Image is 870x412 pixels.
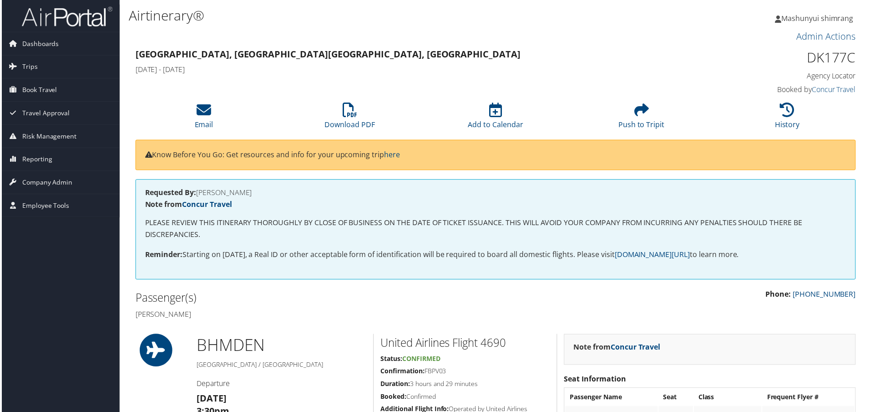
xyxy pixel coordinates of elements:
img: airportal-logo.png [20,6,111,27]
a: [DOMAIN_NAME][URL] [616,251,691,261]
a: Download PDF [324,108,375,130]
a: Concur Travel [181,200,231,210]
th: Frequent Flyer # [764,391,856,407]
p: PLEASE REVIEW THIS ITINERARY THOROUGHLY BY CLOSE OF BUSINESS ON THE DATE OF TICKET ISSUANCE. THIS... [144,218,848,241]
span: Employee Tools [20,195,68,218]
a: History [777,108,802,130]
strong: Reminder: [144,251,182,261]
a: here [384,150,400,160]
th: Passenger Name [566,391,659,407]
strong: Note from [144,200,231,210]
h4: [PERSON_NAME] [134,310,489,320]
a: Admin Actions [798,30,858,42]
h1: BHM DEN [196,335,366,358]
h1: Airtinerary® [127,6,619,25]
span: Mashunyui shimrang [783,13,855,23]
strong: Duration: [380,381,410,390]
span: Trips [20,56,36,78]
span: Travel Approval [20,102,68,125]
strong: Requested By: [144,188,195,198]
h4: [PERSON_NAME] [144,190,848,197]
a: [PHONE_NUMBER] [794,290,858,300]
span: Book Travel [20,79,56,102]
h2: Passenger(s) [134,291,489,307]
strong: Phone: [767,290,793,300]
th: Seat [660,391,694,407]
strong: Status: [380,356,402,365]
th: Class [695,391,764,407]
h5: [GEOGRAPHIC_DATA] / [GEOGRAPHIC_DATA] [196,362,366,371]
a: Email [194,108,212,130]
p: Starting on [DATE], a Real ID or other acceptable form of identification will be required to boar... [144,250,848,262]
a: Add to Calendar [468,108,524,130]
span: Risk Management [20,125,75,148]
span: Company Admin [20,172,71,195]
a: Push to Tripit [619,108,666,130]
strong: Seat Information [565,376,627,386]
h2: United Airlines Flight 4690 [380,337,551,352]
span: Confirmed [402,356,440,365]
p: Know Before You Go: Get resources and info for your upcoming trip [144,150,848,162]
h5: Confirmed [380,394,551,403]
h1: DK177C [687,48,858,67]
a: Concur Travel [814,85,858,95]
strong: [DATE] [196,394,226,406]
h4: [DATE] - [DATE] [134,65,673,75]
a: Concur Travel [612,344,662,354]
span: Dashboards [20,32,57,55]
h5: FBPV03 [380,368,551,377]
h4: Departure [196,380,366,390]
h4: Booked by [687,85,858,95]
a: Mashunyui shimrang [777,5,865,32]
strong: Booked: [380,394,406,402]
h5: 3 hours and 29 minutes [380,381,551,390]
strong: Note from [574,344,662,354]
span: Reporting [20,149,51,171]
strong: [GEOGRAPHIC_DATA], [GEOGRAPHIC_DATA] [GEOGRAPHIC_DATA], [GEOGRAPHIC_DATA] [134,48,521,61]
strong: Confirmation: [380,368,425,377]
h4: Agency Locator [687,71,858,81]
